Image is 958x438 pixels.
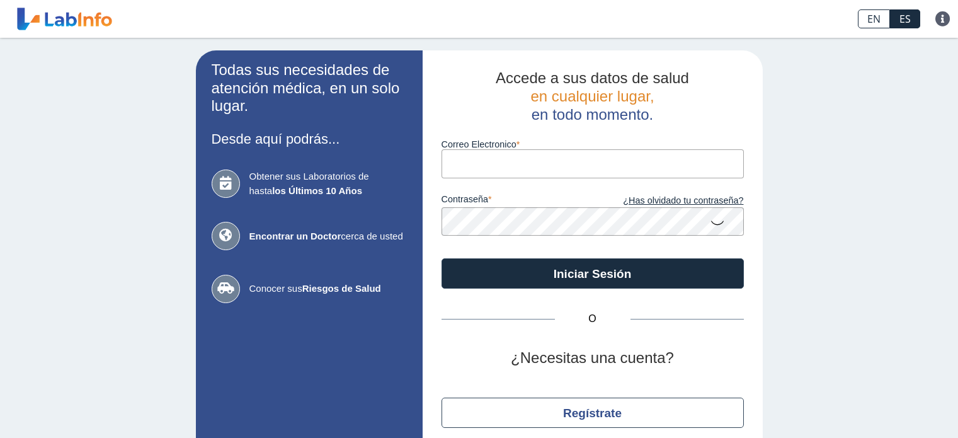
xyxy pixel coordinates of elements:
a: EN [858,9,890,28]
h2: ¿Necesitas una cuenta? [442,349,744,367]
span: en cualquier lugar, [530,88,654,105]
h3: Desde aquí podrás... [212,131,407,147]
span: Accede a sus datos de salud [496,69,689,86]
b: los Últimos 10 Años [272,185,362,196]
span: Obtener sus Laboratorios de hasta [249,170,407,198]
button: Iniciar Sesión [442,258,744,289]
b: Riesgos de Salud [302,283,381,294]
span: O [555,311,630,326]
a: ¿Has olvidado tu contraseña? [593,194,744,208]
label: contraseña [442,194,593,208]
span: en todo momento. [532,106,653,123]
h2: Todas sus necesidades de atención médica, en un solo lugar. [212,61,407,115]
span: Conocer sus [249,282,407,296]
span: cerca de usted [249,229,407,244]
label: Correo Electronico [442,139,744,149]
button: Regístrate [442,398,744,428]
a: ES [890,9,920,28]
b: Encontrar un Doctor [249,231,341,241]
